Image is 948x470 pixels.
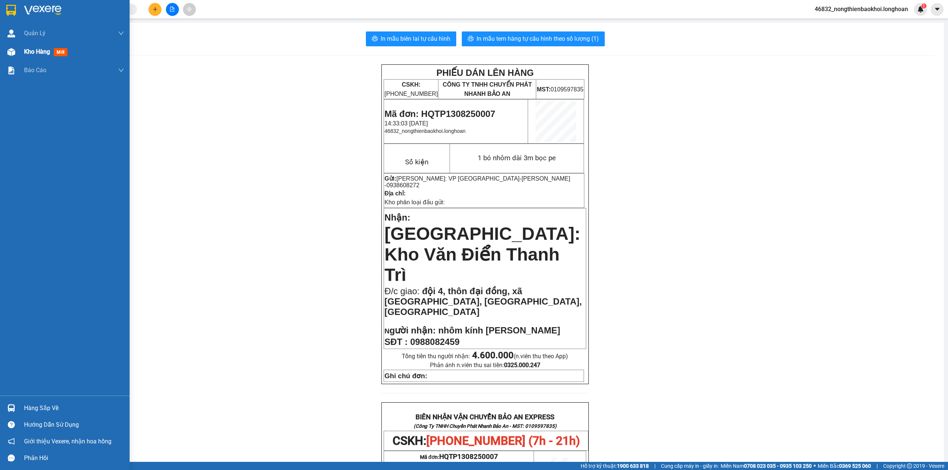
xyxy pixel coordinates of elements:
strong: Địa chỉ: [384,190,405,197]
button: plus [148,3,161,16]
strong: (Công Ty TNHH Chuyển Phát Nhanh Bảo An - MST: 0109597835) [414,423,557,429]
img: warehouse-icon [7,48,15,56]
span: CÔNG TY TNHH CHUYỂN PHÁT NHANH BẢO AN [443,81,532,97]
img: warehouse-icon [7,404,15,412]
strong: PHIẾU DÁN LÊN HÀNG [436,68,534,78]
span: Miền Bắc [818,462,871,470]
span: nhôm kính [PERSON_NAME] [438,325,560,335]
strong: 4.600.000 [472,350,514,360]
button: aim [183,3,196,16]
span: down [118,30,124,36]
span: 0109597835 [537,86,583,93]
span: printer [372,36,378,43]
span: Hỗ trợ kỹ thuật: [581,462,649,470]
strong: 0369 525 060 [839,463,871,469]
span: Tổng tiền thu người nhận: [402,353,568,360]
div: Hàng sắp về [24,403,124,414]
span: Cung cấp máy in - giấy in: [661,462,719,470]
span: message [8,454,15,461]
span: Báo cáo [24,66,46,75]
span: gười nhận: [390,325,436,335]
button: printerIn mẫu tem hàng tự cấu hình theo số lượng (1) [462,31,605,46]
span: [PHONE_NUMBER] [384,81,438,97]
span: caret-down [934,6,941,13]
button: file-add [166,3,179,16]
span: printer [468,36,474,43]
span: ⚪️ [814,464,816,467]
span: (n.viên thu theo App) [472,353,568,360]
span: - [384,175,570,188]
span: Nhận: [384,212,410,222]
strong: 0325.000.247 [504,362,540,369]
div: Phản hồi [24,453,124,464]
span: đội 4, thôn đại đồng, xã [GEOGRAPHIC_DATA], [GEOGRAPHIC_DATA], [GEOGRAPHIC_DATA] [384,286,582,317]
span: question-circle [8,421,15,428]
button: caret-down [931,3,944,16]
span: Kho phân loại đầu gửi: [384,199,445,205]
span: 46832_nongthienbaokhoi.longhoan [809,4,914,14]
span: 14:33:03 [DATE] [384,120,428,127]
img: logo-vxr [6,5,16,16]
span: Miền Nam [721,462,812,470]
button: printerIn mẫu biên lai tự cấu hình [366,31,456,46]
span: copyright [907,463,912,469]
span: mới [54,48,67,56]
span: In mẫu tem hàng tự cấu hình theo số lượng (1) [477,34,599,43]
span: 46832_nongthienbaokhoi.longhoan [384,128,465,134]
span: In mẫu biên lai tự cấu hình [381,34,450,43]
div: Hướng dẫn sử dụng [24,419,124,430]
span: Mã đơn: HQTP1308250007 [384,109,495,119]
span: Kho hàng [24,48,50,55]
span: plus [153,7,158,12]
strong: MST: [537,86,550,93]
span: | [654,462,655,470]
strong: Gửi: [384,175,396,182]
span: aim [187,7,192,12]
span: HQTP1308250007 [439,453,498,461]
span: 1 [922,3,925,9]
span: Quản Lý [24,28,46,38]
strong: N [384,327,435,335]
span: Phản ánh n.viên thu sai tiền: [430,362,540,369]
span: [GEOGRAPHIC_DATA]: Kho Văn Điển Thanh Trì [384,224,580,285]
span: Số kiện [405,158,428,166]
span: Đ/c giao: [384,286,422,296]
span: 0988082459 [410,337,460,347]
strong: BIÊN NHẬN VẬN CHUYỂN BẢO AN EXPRESS [415,413,554,421]
span: [PERSON_NAME] - [384,175,570,188]
strong: SĐT : [384,337,408,347]
span: down [118,67,124,73]
span: Giới thiệu Vexere, nhận hoa hồng [24,437,111,446]
span: file-add [170,7,175,12]
img: solution-icon [7,67,15,74]
span: notification [8,438,15,445]
sup: 1 [921,3,927,9]
span: [PERSON_NAME]: VP [GEOGRAPHIC_DATA] [397,175,520,182]
strong: CSKH: [402,81,421,88]
img: warehouse-icon [7,30,15,37]
span: Mã đơn: [420,454,498,460]
span: | [877,462,878,470]
strong: 0708 023 035 - 0935 103 250 [744,463,812,469]
span: 0938608272 [387,182,420,188]
strong: 1900 633 818 [617,463,649,469]
span: CSKH: [393,434,580,448]
strong: Ghi chú đơn: [384,372,427,380]
span: [PHONE_NUMBER] (7h - 21h) [426,434,580,448]
span: 1 bó nhôm dài 3m bọc pe [478,154,556,162]
img: icon-new-feature [917,6,924,13]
